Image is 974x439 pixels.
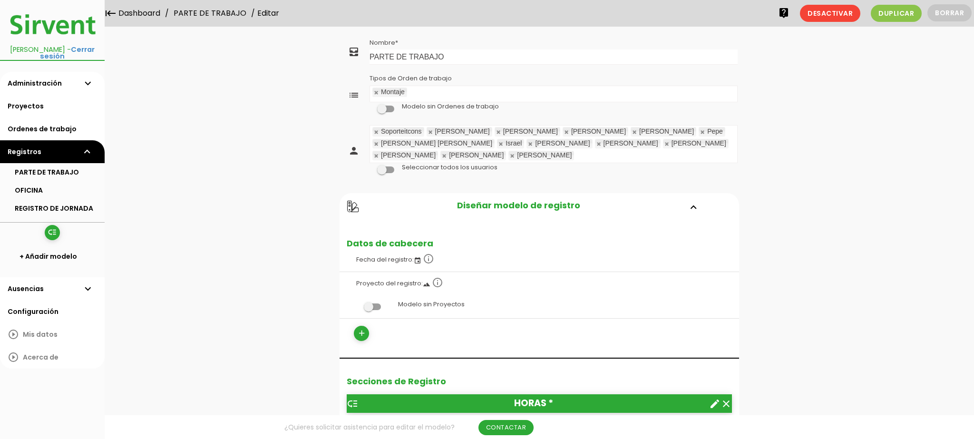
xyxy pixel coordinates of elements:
[347,272,732,293] label: Proyecto del registro:
[40,45,95,61] a: Cerrar sesión
[423,281,430,288] i: landscape
[517,152,572,158] div: [PERSON_NAME]
[639,128,694,135] div: [PERSON_NAME]
[800,5,860,22] span: Desactivar
[347,398,358,410] i: low_priority
[707,128,723,135] div: Pepe
[506,140,522,146] div: Israel
[672,140,726,146] div: [PERSON_NAME]
[5,245,100,268] a: + Añadir modelo
[347,295,732,313] label: Modelo sin Proyectos
[423,253,434,264] i: info_outline
[48,225,57,240] i: low_priority
[381,140,492,146] div: [PERSON_NAME] [PERSON_NAME]
[347,394,358,412] a: low_priority
[774,3,793,22] a: live_help
[381,152,436,158] div: [PERSON_NAME]
[414,257,421,264] i: event
[359,201,679,213] h2: Diseñar modelo de registro
[381,128,422,135] div: Soporteitcons
[105,415,713,439] div: ¿Quieres solicitar asistencia para editar el modelo?
[348,89,360,101] i: list
[402,102,499,111] label: Modelo sin Ordenes de trabajo
[535,140,590,146] div: [PERSON_NAME]
[435,128,490,135] div: [PERSON_NAME]
[686,201,701,213] i: expand_more
[348,145,360,156] i: person
[721,394,732,412] a: clear
[5,7,100,41] img: itcons-logo
[82,277,93,300] i: expand_more
[871,5,922,22] span: Duplicar
[354,326,369,341] a: add
[503,128,558,135] div: [PERSON_NAME]
[8,323,19,346] i: play_circle_outline
[257,8,279,19] span: Editar
[8,346,19,369] i: play_circle_outline
[432,277,443,288] i: info_outline
[927,4,972,21] button: Borrar
[370,74,452,83] label: Tipos de Orden de trabajo
[347,377,732,386] h2: Secciones de Registro
[370,39,398,47] label: Nombre
[381,89,405,95] div: Montaje
[449,152,504,158] div: [PERSON_NAME]
[347,248,732,269] label: Fecha del registro:
[778,3,789,22] i: live_help
[347,394,732,412] header: HORAS *
[348,46,360,58] i: all_inbox
[478,420,534,435] a: Contactar
[604,140,658,146] div: [PERSON_NAME]
[82,72,93,95] i: expand_more
[402,163,497,172] label: Seleccionar todos los usuarios
[721,398,732,410] i: clear
[82,140,93,163] i: expand_more
[340,239,739,248] h2: Datos de cabecera
[45,225,60,240] a: low_priority
[709,398,721,410] i: create
[571,128,626,135] div: [PERSON_NAME]
[709,394,721,412] a: create
[357,326,366,341] i: add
